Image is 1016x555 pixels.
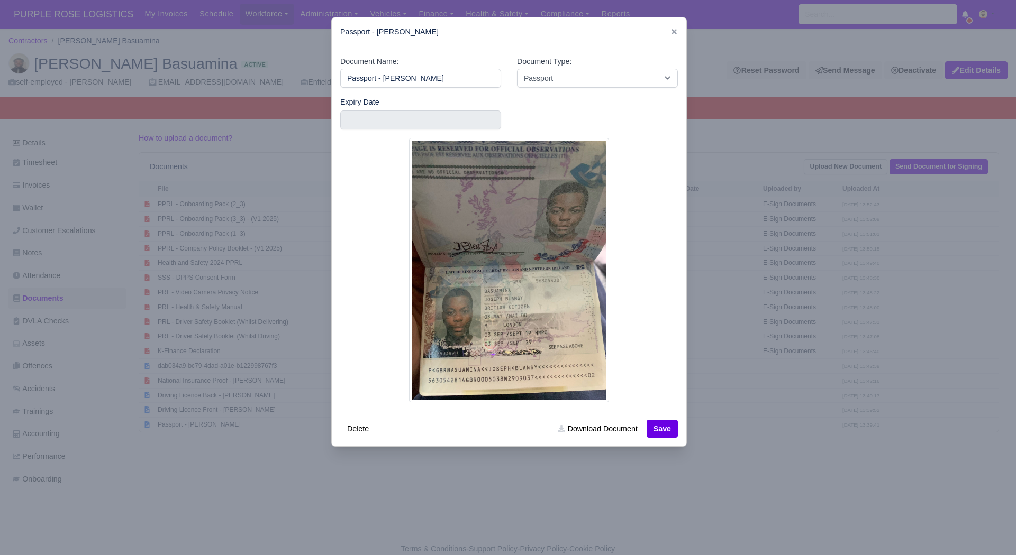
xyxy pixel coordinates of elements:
[517,55,571,68] label: Document Type:
[340,420,376,438] button: Delete
[340,55,399,68] label: Document Name:
[825,432,1016,555] iframe: Chat Widget
[340,96,379,108] label: Expiry Date
[647,420,678,438] button: Save
[551,420,644,438] a: Download Document
[332,17,686,47] div: Passport - [PERSON_NAME]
